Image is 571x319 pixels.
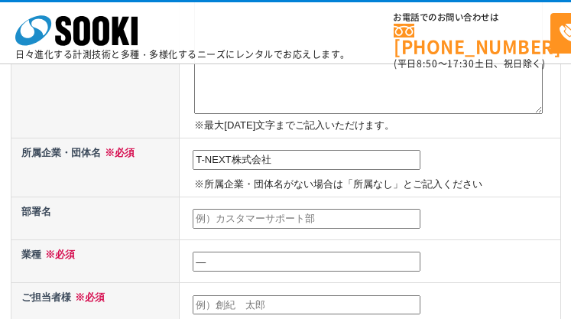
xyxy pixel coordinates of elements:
[194,177,556,193] p: ※所属企業・団体名がない場合は「所属なし」とご記入ください
[11,138,180,197] th: 所属企業・団体名
[71,291,105,303] span: ※必須
[447,57,475,70] span: 17:30
[15,50,350,59] p: 日々進化する計測技術と多種・多様化するニーズにレンタルでお応えします。
[11,239,180,282] th: 業種
[11,197,180,239] th: 部署名
[193,252,420,272] input: 業種不明の場合、事業内容を記載ください
[193,150,420,170] input: 例）株式会社ソーキ
[194,118,556,134] p: ※最大[DATE]文字までご記入いただけます。
[394,24,550,55] a: [PHONE_NUMBER]
[193,209,420,229] input: 例）カスタマーサポート部
[193,295,420,315] input: 例）創紀 太郎
[394,13,550,22] span: お電話でのお問い合わせは
[394,57,545,70] span: (平日 ～ 土日、祝日除く)
[101,147,135,158] span: ※必須
[41,249,75,260] span: ※必須
[417,57,438,70] span: 8:50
